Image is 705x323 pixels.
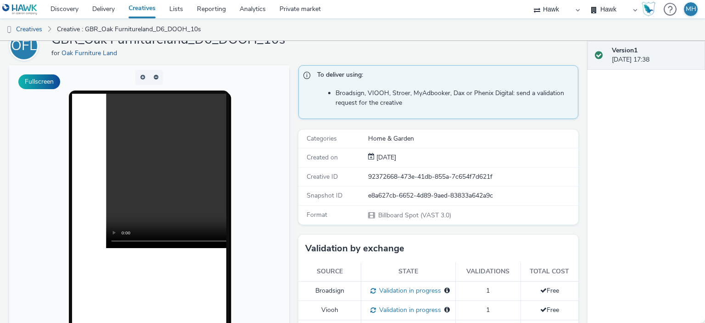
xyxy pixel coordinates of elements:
span: Format [307,210,327,219]
div: Home & Garden [368,134,577,143]
td: Broadsign [298,281,361,300]
span: 1 [486,306,490,314]
span: Creative ID [307,172,338,181]
span: Free [540,306,559,314]
td: Viooh [298,300,361,320]
span: Billboard Spot (VAST 3.0) [377,211,451,220]
a: Oak Furniture Land [62,49,121,57]
button: Fullscreen [18,74,60,89]
div: MH [686,2,696,16]
img: Hawk Academy [642,2,655,17]
span: Validation in progress [376,286,441,295]
div: OFL [11,33,37,59]
th: Total cost [520,262,578,281]
span: Created on [307,153,338,162]
th: Validations [456,262,520,281]
h3: Validation by exchange [305,242,404,255]
div: Creation 26 September 2025, 17:38 [375,153,396,162]
span: [DATE] [375,153,396,162]
a: Creative : GBR_Oak Furnitureland_D6_DOOH_10s [52,18,206,40]
span: Categories [307,134,337,143]
img: dooh [5,25,14,34]
span: Snapshot ID [307,191,342,200]
strong: Version 1 [612,46,638,55]
th: State [361,262,456,281]
div: 92372668-473e-41db-855a-7c654f7d621f [368,172,577,181]
li: Broadsign, VIOOH, Stroer, MyAdbooker, Dax or Phenix Digital: send a validation request for the cr... [336,89,573,108]
div: e8a627cb-6652-4d89-9aed-83833a642a9c [368,191,577,200]
a: Hawk Academy [642,2,659,17]
span: To deliver using: [317,70,569,82]
span: Free [540,286,559,295]
a: OFL [9,41,42,50]
span: for [51,49,62,57]
img: undefined Logo [2,4,38,15]
div: [DATE] 17:38 [612,46,698,65]
span: 1 [486,286,490,295]
th: Source [298,262,361,281]
span: Validation in progress [376,306,441,314]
